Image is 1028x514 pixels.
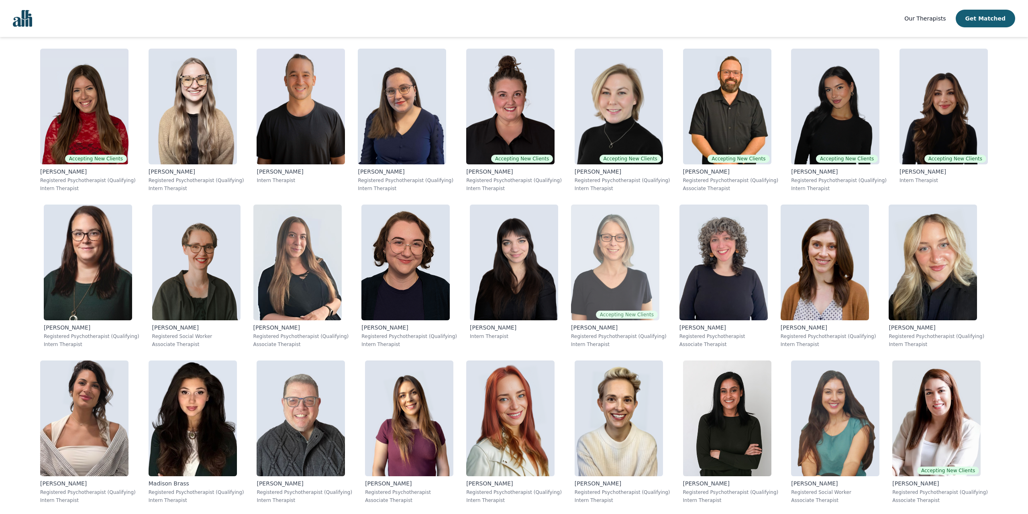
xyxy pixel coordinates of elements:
[40,489,136,496] p: Registered Psychotherapist (Qualifying)
[886,354,994,510] a: Ava_PouyandehAccepting New Clients[PERSON_NAME]Registered Psychotherapist (Qualifying)Associate T...
[575,360,663,476] img: Bree_Greig
[466,479,562,487] p: [PERSON_NAME]
[358,168,453,176] p: [PERSON_NAME]
[683,360,771,476] img: Mandeep_Lalli
[37,198,146,354] a: Andrea_Nordby[PERSON_NAME]Registered Psychotherapist (Qualifying)Intern Therapist
[571,341,667,348] p: Intern Therapist
[149,479,244,487] p: Madison Brass
[791,168,887,176] p: [PERSON_NAME]
[683,185,779,192] p: Associate Therapist
[142,354,251,510] a: Madison_BrassMadison BrassRegistered Psychotherapist (Qualifying)Intern Therapist
[889,341,984,348] p: Intern Therapist
[575,49,663,164] img: Jocelyn_Crawford
[361,205,450,320] img: Rose_Willow
[250,354,359,510] a: David_Newman[PERSON_NAME]Registered Psychotherapist (Qualifying)Intern Therapist
[791,360,879,476] img: Amrit_Bhangoo
[679,341,768,348] p: Associate Therapist
[466,49,555,164] img: Janelle_Rushton
[460,42,568,198] a: Janelle_RushtonAccepting New Clients[PERSON_NAME]Registered Psychotherapist (Qualifying)Intern Th...
[365,360,453,476] img: Natalie_Taylor
[149,185,244,192] p: Intern Therapist
[257,168,345,176] p: [PERSON_NAME]
[781,205,869,320] img: Taylor_Watson
[791,49,879,164] img: Alyssa_Tweedie
[466,177,562,184] p: Registered Psychotherapist (Qualifying)
[571,333,667,340] p: Registered Psychotherapist (Qualifying)
[785,354,886,510] a: Amrit_Bhangoo[PERSON_NAME]Registered Social WorkerAssociate Therapist
[892,360,981,476] img: Ava_Pouyandeh
[365,489,453,496] p: Registered Psychotherapist
[956,10,1015,27] button: Get Matched
[149,497,244,504] p: Intern Therapist
[361,333,457,340] p: Registered Psychotherapist (Qualifying)
[44,324,139,332] p: [PERSON_NAME]
[791,177,887,184] p: Registered Psychotherapist (Qualifying)
[466,360,555,476] img: Lacy_Hunter
[152,324,241,332] p: [PERSON_NAME]
[152,333,241,340] p: Registered Social Worker
[791,489,879,496] p: Registered Social Worker
[358,49,446,164] img: Vanessa_McCulloch
[358,185,453,192] p: Intern Therapist
[571,324,667,332] p: [PERSON_NAME]
[568,42,677,198] a: Jocelyn_CrawfordAccepting New Clients[PERSON_NAME]Registered Psychotherapist (Qualifying)Intern T...
[142,42,251,198] a: Faith_Woodley[PERSON_NAME]Registered Psychotherapist (Qualifying)Intern Therapist
[791,497,879,504] p: Associate Therapist
[677,354,785,510] a: Mandeep_Lalli[PERSON_NAME]Registered Psychotherapist (Qualifying)Intern Therapist
[882,198,991,354] a: Vanessa_Morcone[PERSON_NAME]Registered Psychotherapist (Qualifying)Intern Therapist
[708,155,769,163] span: Accepting New Clients
[893,42,994,198] a: Saba_SalemiAccepting New Clients[PERSON_NAME]Intern Therapist
[683,49,771,164] img: Josh_Cadieux
[355,198,463,354] a: Rose_Willow[PERSON_NAME]Registered Psychotherapist (Qualifying)Intern Therapist
[781,333,876,340] p: Registered Psychotherapist (Qualifying)
[889,324,984,332] p: [PERSON_NAME]
[904,14,946,23] a: Our Therapists
[600,155,661,163] span: Accepting New Clients
[565,198,673,354] a: Meghan_DudleyAccepting New Clients[PERSON_NAME]Registered Psychotherapist (Qualifying)Intern Ther...
[683,497,779,504] p: Intern Therapist
[470,333,558,340] p: Intern Therapist
[40,168,136,176] p: [PERSON_NAME]
[892,489,988,496] p: Registered Psychotherapist (Qualifying)
[679,324,768,332] p: [PERSON_NAME]
[460,354,568,510] a: Lacy_Hunter[PERSON_NAME]Registered Psychotherapist (Qualifying)Intern Therapist
[466,489,562,496] p: Registered Psychotherapist (Qualifying)
[904,15,946,22] span: Our Therapists
[889,333,984,340] p: Registered Psychotherapist (Qualifying)
[149,177,244,184] p: Registered Psychotherapist (Qualifying)
[40,185,136,192] p: Intern Therapist
[575,185,670,192] p: Intern Therapist
[917,467,979,475] span: Accepting New Clients
[257,360,345,476] img: David_Newman
[683,177,779,184] p: Registered Psychotherapist (Qualifying)
[253,205,342,320] img: Shannon_Vokes
[257,497,352,504] p: Intern Therapist
[44,333,139,340] p: Registered Psychotherapist (Qualifying)
[470,324,558,332] p: [PERSON_NAME]
[253,324,349,332] p: [PERSON_NAME]
[892,479,988,487] p: [PERSON_NAME]
[149,49,237,164] img: Faith_Woodley
[358,177,453,184] p: Registered Psychotherapist (Qualifying)
[683,168,779,176] p: [PERSON_NAME]
[257,489,352,496] p: Registered Psychotherapist (Qualifying)
[491,155,553,163] span: Accepting New Clients
[149,168,244,176] p: [PERSON_NAME]
[40,177,136,184] p: Registered Psychotherapist (Qualifying)
[361,341,457,348] p: Intern Therapist
[257,49,345,164] img: Kavon_Banejad
[257,479,352,487] p: [PERSON_NAME]
[679,333,768,340] p: Registered Psychotherapist
[34,354,142,510] a: Fernanda_Bravo[PERSON_NAME]Registered Psychotherapist (Qualifying)Intern Therapist
[351,42,460,198] a: Vanessa_McCulloch[PERSON_NAME]Registered Psychotherapist (Qualifying)Intern Therapist
[40,360,128,476] img: Fernanda_Bravo
[40,49,128,164] img: Alisha_Levine
[899,168,988,176] p: [PERSON_NAME]
[13,10,32,27] img: alli logo
[571,205,659,320] img: Meghan_Dudley
[250,42,351,198] a: Kavon_Banejad[PERSON_NAME]Intern Therapist
[575,177,670,184] p: Registered Psychotherapist (Qualifying)
[816,155,878,163] span: Accepting New Clients
[257,177,345,184] p: Intern Therapist
[40,479,136,487] p: [PERSON_NAME]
